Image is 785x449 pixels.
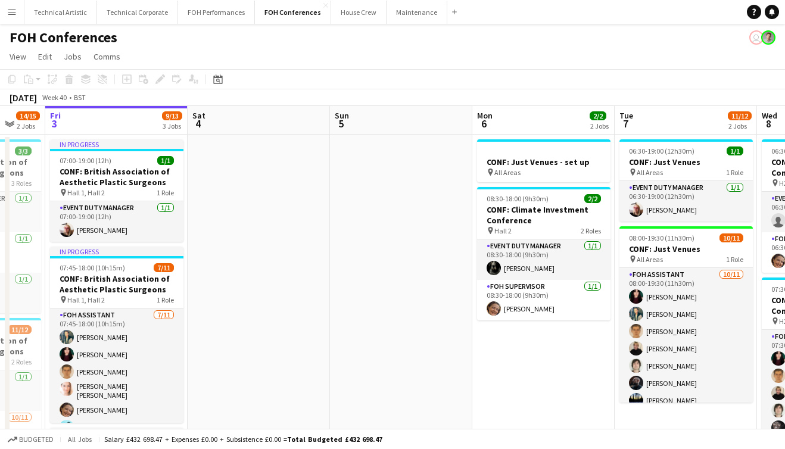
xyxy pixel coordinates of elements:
button: Maintenance [387,1,447,24]
span: 1 Role [726,255,743,264]
span: Total Budgeted £432 698.47 [287,435,382,444]
app-job-card: In progress07:45-18:00 (10h15m)7/11CONF: British Association of Aesthetic Plastic Surgeons Hall 1... [50,247,183,423]
span: 10/11 [719,233,743,242]
span: 11/12 [728,111,752,120]
a: Jobs [59,49,86,64]
span: Hall 2 [494,226,512,235]
span: 07:45-18:00 (10h15m) [60,263,125,272]
div: Salary £432 698.47 + Expenses £0.00 + Subsistence £0.00 = [104,435,382,444]
app-job-card: 08:30-18:00 (9h30m)2/2CONF: Climate Investment Conference Hall 22 RolesEvent Duty Manager1/108:30... [477,187,610,320]
app-card-role: Event Duty Manager1/108:30-18:00 (9h30m)[PERSON_NAME] [477,239,610,280]
div: 2 Jobs [728,121,751,130]
app-user-avatar: Tom PERM Jeyes [761,30,775,45]
a: Comms [89,49,125,64]
span: Comms [94,51,120,62]
div: BST [74,93,86,102]
app-job-card: CONF: Just Venues - set up All Areas [477,139,610,182]
span: 11/12 [8,325,32,334]
span: Tue [619,110,633,121]
h3: CONF: Just Venues [619,244,753,254]
button: House Crew [331,1,387,24]
span: All Areas [637,168,663,177]
a: Edit [33,49,57,64]
span: 7 [618,117,633,130]
span: 6 [475,117,493,130]
span: All jobs [66,435,94,444]
span: 06:30-19:00 (12h30m) [629,146,694,155]
h1: FOH Conferences [10,29,117,46]
span: 07:00-19:00 (12h) [60,156,111,165]
h3: CONF: Just Venues - set up [477,157,610,167]
span: 2/2 [584,194,601,203]
div: [DATE] [10,92,37,104]
div: 3 Jobs [163,121,182,130]
span: 9/13 [162,111,182,120]
h3: CONF: British Association of Aesthetic Plastic Surgeons [50,273,183,295]
span: 2 Roles [11,357,32,366]
a: View [5,49,31,64]
span: View [10,51,26,62]
span: All Areas [494,168,521,177]
span: Week 40 [39,93,69,102]
button: Technical Artistic [24,1,97,24]
app-job-card: 08:00-19:30 (11h30m)10/11CONF: Just Venues All Areas1 RoleFOH Assistant10/1108:00-19:30 (11h30m)[... [619,226,753,403]
div: In progress [50,428,183,437]
span: 3 [48,117,61,130]
span: 5 [333,117,349,130]
div: 2 Jobs [17,121,39,130]
span: Fri [50,110,61,121]
span: 1 Role [726,168,743,177]
app-card-role: Event Duty Manager1/107:00-19:00 (12h)[PERSON_NAME] [50,201,183,242]
h3: CONF: British Association of Aesthetic Plastic Surgeons [50,166,183,188]
span: 08:00-19:30 (11h30m) [629,233,694,242]
span: Wed [762,110,777,121]
span: Hall 1, Hall 2 [67,295,105,304]
span: 08:30-18:00 (9h30m) [487,194,549,203]
div: In progress [50,139,183,149]
button: Budgeted [6,433,55,446]
span: 8 [760,117,777,130]
span: 14/15 [16,111,40,120]
span: 2 Roles [581,226,601,235]
span: Sun [335,110,349,121]
span: 7/11 [154,263,174,272]
span: 1/1 [727,146,743,155]
app-job-card: 06:30-19:00 (12h30m)1/1CONF: Just Venues All Areas1 RoleEvent Duty Manager1/106:30-19:00 (12h30m)... [619,139,753,222]
span: Edit [38,51,52,62]
span: 2/2 [590,111,606,120]
div: 2 Jobs [590,121,609,130]
span: 3 Roles [11,179,32,188]
span: Hall 1, Hall 2 [67,188,105,197]
h3: CONF: Just Venues [619,157,753,167]
span: 1 Role [157,295,174,304]
app-card-role: FOH Supervisor1/108:30-18:00 (9h30m)[PERSON_NAME] [477,280,610,320]
span: Mon [477,110,493,121]
app-job-card: In progress07:00-19:00 (12h)1/1CONF: British Association of Aesthetic Plastic Surgeons Hall 1, Ha... [50,139,183,242]
button: FOH Performances [178,1,255,24]
span: Sat [192,110,205,121]
app-user-avatar: Visitor Services [749,30,764,45]
button: Technical Corporate [97,1,178,24]
div: In progress [50,247,183,256]
button: FOH Conferences [255,1,331,24]
span: 1 Role [157,188,174,197]
span: Budgeted [19,435,54,444]
span: All Areas [637,255,663,264]
h3: CONF: Climate Investment Conference [477,204,610,226]
span: Jobs [64,51,82,62]
span: 4 [191,117,205,130]
span: 1/1 [157,156,174,165]
app-card-role: Event Duty Manager1/106:30-19:00 (12h30m)[PERSON_NAME] [619,181,753,222]
span: 3/3 [15,146,32,155]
